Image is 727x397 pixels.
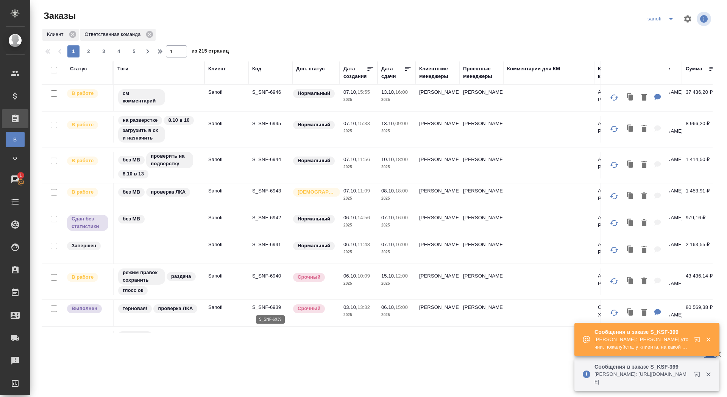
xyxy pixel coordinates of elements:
[80,29,156,41] div: Ответственная команда
[72,121,94,129] p: В работе
[252,214,289,222] p: S_SNF-6942
[395,121,408,126] p: 09:00
[117,214,201,224] div: без МВ
[192,47,229,57] span: из 215 страниц
[123,156,140,164] p: без МВ
[638,216,651,231] button: Удалить
[598,187,634,202] p: АО "Санофи Россия"
[638,90,651,105] button: Удалить
[459,116,503,143] td: [PERSON_NAME]
[15,172,27,179] span: 1
[638,189,651,204] button: Удалить
[66,156,109,166] div: Выставляет ПМ после принятия заказа от КМа
[638,121,651,137] button: Удалить
[252,304,289,311] p: S_SNF-6939
[298,273,320,281] p: Срочный
[252,272,289,280] p: S_SNF-6940
[70,65,87,73] div: Статус
[343,222,374,229] p: 2025
[623,274,638,289] button: Клонировать
[381,304,395,310] p: 06.10,
[638,157,651,173] button: Удалить
[415,268,459,295] td: [PERSON_NAME]
[638,242,651,258] button: Удалить
[128,48,140,55] span: 5
[605,156,623,174] button: Обновить
[415,183,459,210] td: [PERSON_NAME]
[298,157,330,164] p: Нормальный
[117,88,201,106] div: см комментарий
[208,272,245,280] p: Sanofi
[343,273,357,279] p: 06.10,
[85,31,144,38] p: Ответственная команда
[6,132,25,147] a: В
[381,163,412,171] p: 2025
[419,65,456,80] div: Клиентские менеджеры
[343,311,374,319] p: 2025
[123,127,161,142] p: загрузить в ск и назначить
[623,189,638,204] button: Клонировать
[395,242,408,247] p: 16:00
[605,214,623,232] button: Обновить
[459,331,503,358] td: [PERSON_NAME]
[252,120,289,127] p: S_SNF-6945
[415,331,459,358] td: [PERSON_NAME]
[6,151,25,166] a: Ф
[66,214,109,232] div: Выставляет ПМ, когда заказ сдан КМу, но начисления еще не проведены
[123,215,140,223] p: без МВ
[208,241,245,248] p: Sanofi
[117,115,201,143] div: на разверстке, 8.10 в 10, загрузить в ск и назначить
[252,65,261,73] div: Код
[357,242,370,247] p: 11:48
[208,187,245,195] p: Sanofi
[292,156,336,166] div: Статус по умолчанию для стандартных заказов
[292,241,336,251] div: Статус по умолчанию для стандартных заказов
[2,170,28,189] a: 1
[623,216,638,231] button: Клонировать
[682,268,720,295] td: 43 436,14 ₽
[117,268,201,296] div: режим правок сохранить, раздача, глосс ок
[357,304,370,310] p: 13:32
[252,88,289,96] p: S_SNF-6946
[357,121,370,126] p: 15:33
[208,88,245,96] p: Sanofi
[594,328,689,336] p: Сообщения в заказе S_KSF-399
[208,65,226,73] div: Клиент
[381,195,412,202] p: 2025
[605,120,623,138] button: Обновить
[292,214,336,224] div: Статус по умолчанию для стандартных заказов
[459,300,503,326] td: [PERSON_NAME]
[42,10,76,22] span: Заказы
[292,88,336,99] div: Статус по умолчанию для стандартных заказов
[598,304,634,319] p: ООО "ОПЕЛЛА ХЕЛСКЕА"
[697,12,713,26] span: Посмотреть информацию
[605,272,623,290] button: Обновить
[123,305,147,312] p: терновая!
[98,45,110,57] button: 3
[682,210,720,237] td: 979,16 ₽
[682,116,720,143] td: 8 966,20 ₽
[343,89,357,95] p: 07.10,
[357,188,370,194] p: 11:09
[381,65,404,80] div: Дата сдачи
[66,304,109,314] div: Выставляет ПМ после сдачи и проведения начислений. Последний этап для ПМа
[415,237,459,264] td: [PERSON_NAME]
[123,90,161,105] p: см комментарий
[605,304,623,322] button: Обновить
[343,242,357,247] p: 06.10,
[298,242,330,250] p: Нормальный
[415,300,459,326] td: [PERSON_NAME]
[395,157,408,162] p: 18:00
[459,85,503,111] td: [PERSON_NAME]
[679,10,697,28] span: Настроить таблицу
[594,363,689,371] p: Сообщения в заказе S_KSF-399
[343,121,357,126] p: 07.10,
[357,215,370,220] p: 14:56
[298,305,320,312] p: Срочный
[646,13,679,25] div: split button
[151,188,186,196] p: проверка ЛКА
[72,305,97,312] p: Выполнен
[415,152,459,178] td: [PERSON_NAME]
[83,45,95,57] button: 2
[598,156,634,171] p: АО "Санофи Россия"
